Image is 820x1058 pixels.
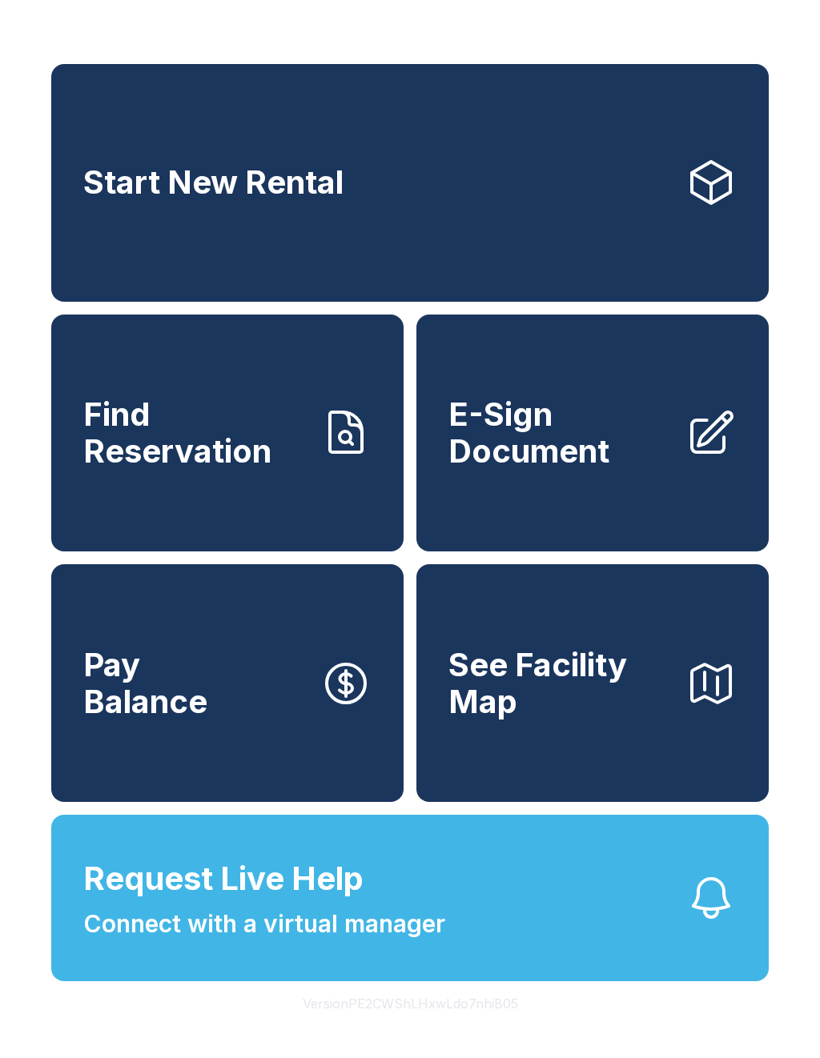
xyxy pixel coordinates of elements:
[51,564,404,802] a: PayBalance
[448,647,673,719] span: See Facility Map
[51,64,769,302] a: Start New Rental
[290,981,531,1026] button: VersionPE2CWShLHxwLdo7nhiB05
[83,855,364,903] span: Request Live Help
[83,647,207,719] span: Pay Balance
[416,315,769,552] a: E-Sign Document
[83,164,344,201] span: Start New Rental
[416,564,769,802] button: See Facility Map
[51,815,769,981] button: Request Live HelpConnect with a virtual manager
[83,396,307,469] span: Find Reservation
[83,906,445,942] span: Connect with a virtual manager
[448,396,673,469] span: E-Sign Document
[51,315,404,552] a: Find Reservation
